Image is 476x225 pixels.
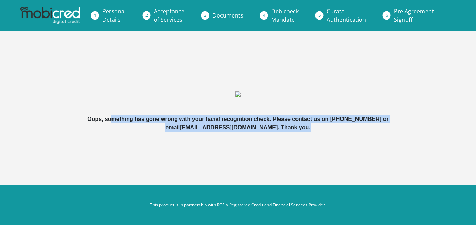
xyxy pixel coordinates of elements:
[266,4,304,27] a: DebicheckMandate
[235,91,241,97] img: rocket-down.png
[271,7,299,23] span: Debicheck Mandate
[212,12,243,19] span: Documents
[321,4,372,27] a: CurataAuthentication
[87,116,389,130] b: Oops, something has gone wrong with your facial recognition check. Please contact us on [PHONE_NU...
[43,202,433,208] p: This product is in partnership with RCS a Registered Credit and Financial Services Provider.
[207,8,249,22] a: Documents
[154,7,184,23] span: Acceptance of Services
[97,4,131,27] a: PersonalDetails
[102,7,126,23] span: Personal Details
[388,4,440,27] a: Pre AgreementSignoff
[394,7,434,23] span: Pre Agreement Signoff
[148,4,190,27] a: Acceptanceof Services
[327,7,366,23] span: Curata Authentication
[20,7,80,24] img: mobicred logo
